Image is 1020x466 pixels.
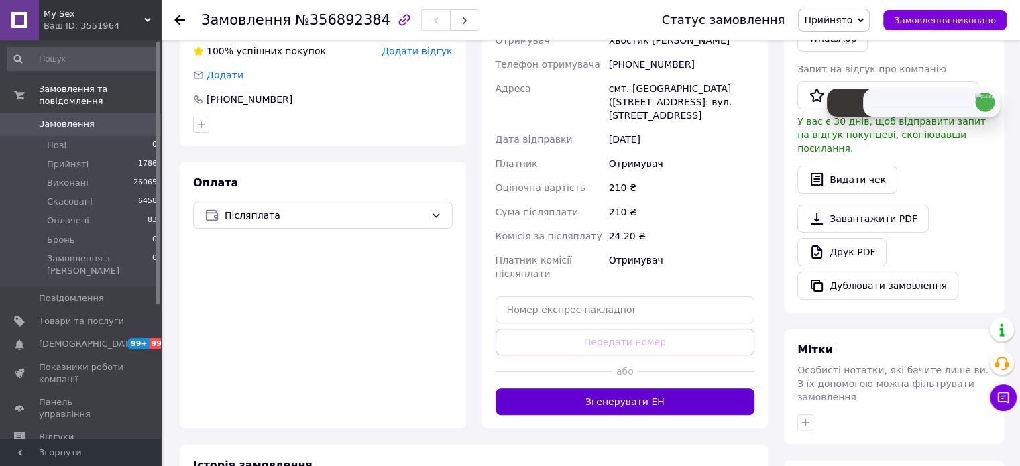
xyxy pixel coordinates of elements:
span: Оціночна вартість [496,182,585,193]
span: 0 [152,234,157,246]
span: Додати відгук [382,46,452,56]
span: Замовлення [201,12,291,28]
span: Запит на відгук про компанію [797,64,946,74]
span: 0 [152,139,157,152]
div: Статус замовлення [662,13,785,27]
div: 210 ₴ [606,200,757,224]
div: Повернутися назад [174,13,185,27]
button: Скопіювати запит на відгук [797,81,978,109]
div: смт. [GEOGRAPHIC_DATA] ([STREET_ADDRESS]: вул. [STREET_ADDRESS] [606,76,757,127]
span: Показники роботи компанії [39,361,124,386]
div: [DATE] [606,127,757,152]
span: Телефон отримувача [496,59,600,70]
span: Платник комісії післяплати [496,255,572,279]
span: 0 [152,253,157,277]
div: [PHONE_NUMBER] [205,93,294,106]
button: Чат з покупцем [990,384,1017,411]
span: Дата відправки [496,134,573,145]
div: Отримувач [606,152,757,176]
span: Товари та послуги [39,315,124,327]
input: Номер експрес-накладної [496,296,755,323]
span: My Sex [44,8,144,20]
span: Сума післяплати [496,207,579,217]
div: успішних покупок [193,44,326,58]
span: Скасовані [47,196,93,208]
span: У вас є 30 днів, щоб відправити запит на відгук покупцеві, скопіювавши посилання. [797,116,986,154]
span: Прийняті [47,158,89,170]
span: №356892384 [295,12,390,28]
span: [DEMOGRAPHIC_DATA] [39,338,138,350]
span: Бронь [47,234,74,246]
a: Друк PDF [797,238,887,266]
span: 99+ [150,338,172,349]
span: 1786 [138,158,157,170]
span: Комісія за післяплату [496,231,602,241]
div: Ваш ID: 3551964 [44,20,161,32]
span: Післяплата [225,208,425,223]
div: 24.20 ₴ [606,224,757,248]
button: Видати чек [797,166,897,194]
div: 210 ₴ [606,176,757,200]
span: Прийнято [804,15,852,25]
button: Згенерувати ЕН [496,388,755,415]
span: Панель управління [39,396,124,420]
span: Особисті нотатки, які бачите лише ви. З їх допомогою можна фільтрувати замовлення [797,365,988,402]
span: 99+ [127,338,150,349]
span: 83 [148,215,157,227]
span: Замовлення з [PERSON_NAME] [47,253,152,277]
span: Адреса [496,83,531,94]
span: Мітки [797,343,833,356]
a: Завантажити PDF [797,205,929,233]
span: Виконані [47,177,89,189]
span: Додати [207,70,243,80]
div: Отримувач [606,248,757,286]
span: Замовлення [39,118,95,130]
span: 100% [207,46,233,56]
span: Замовлення виконано [894,15,996,25]
span: Отримувач [496,35,550,46]
span: 26065 [133,177,157,189]
span: або [612,365,638,378]
span: Платник [496,158,538,169]
span: 6458 [138,196,157,208]
span: Відгуки [39,431,74,443]
span: Замовлення та повідомлення [39,83,161,107]
span: Повідомлення [39,292,104,304]
span: Оплачені [47,215,89,227]
button: Дублювати замовлення [797,272,958,300]
span: Нові [47,139,66,152]
input: Пошук [7,47,158,71]
div: [PHONE_NUMBER] [606,52,757,76]
button: Замовлення виконано [883,10,1007,30]
span: Оплата [193,176,238,189]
